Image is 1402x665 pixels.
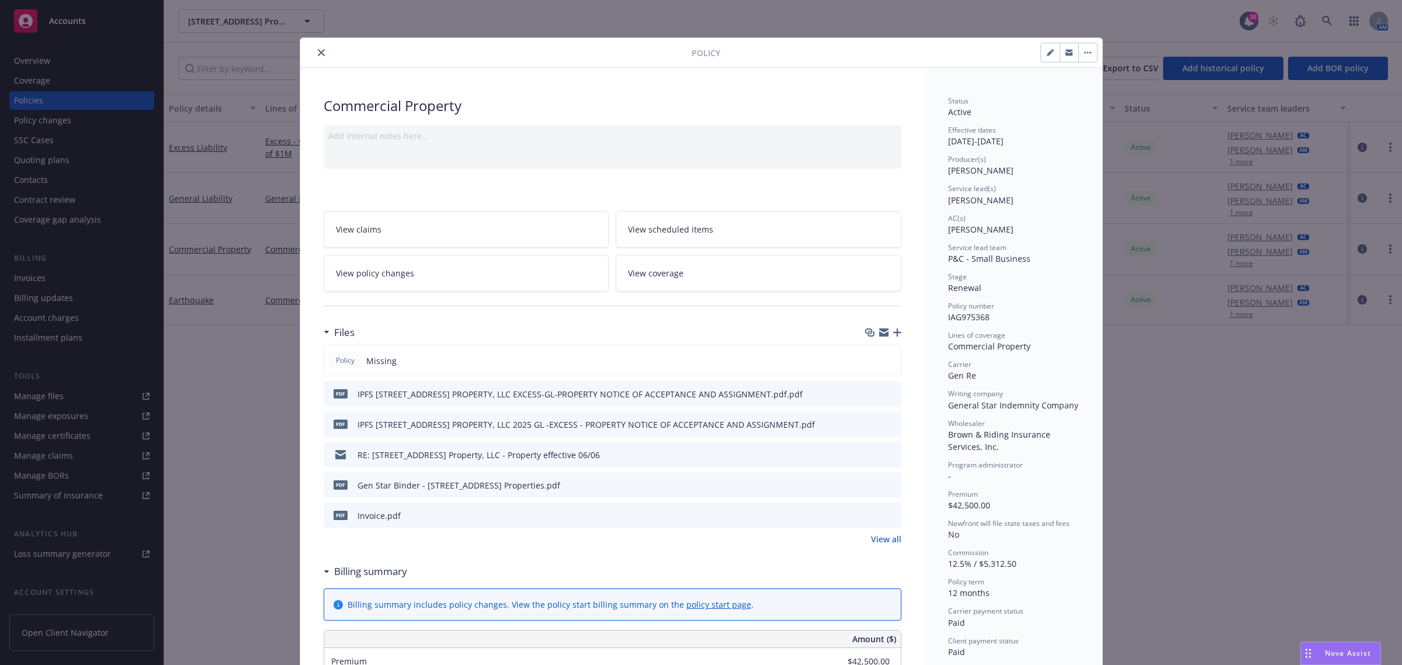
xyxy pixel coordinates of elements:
span: View claims [336,223,381,235]
a: View claims [324,211,609,248]
button: close [314,46,328,60]
span: pdf [334,389,348,398]
span: View scheduled items [628,223,713,235]
span: View coverage [628,267,683,279]
div: Billing summary [324,564,407,579]
button: download file [867,510,877,522]
div: Invoice.pdf [358,510,401,522]
span: Renewal [948,282,981,293]
span: IAG975368 [948,311,990,323]
span: Carrier payment status [948,606,1023,616]
span: Gen Re [948,370,976,381]
span: AC(s) [948,213,966,223]
span: Stage [948,272,967,282]
span: General Star Indemnity Company [948,400,1078,411]
span: Writing company [948,389,1003,399]
span: Service lead(s) [948,183,996,193]
span: Wholesaler [948,418,985,428]
span: pdf [334,420,348,428]
button: preview file [886,479,897,491]
span: 12 months [948,587,990,598]
div: IPFS [STREET_ADDRESS] PROPERTY, LLC 2025 GL -EXCESS - PROPERTY NOTICE OF ACCEPTANCE AND ASSIGNMEN... [358,418,815,431]
span: Program administrator [948,460,1023,470]
button: Nova Assist [1300,642,1381,665]
button: download file [867,479,877,491]
span: Policy [692,47,720,59]
span: Newfront will file state taxes and fees [948,518,1070,528]
span: Paid [948,646,965,657]
span: View policy changes [336,267,414,279]
span: Producer(s) [948,154,986,164]
span: Policy number [948,301,994,311]
span: - [948,470,951,482]
div: Add internal notes here... [328,130,897,142]
div: Files [324,325,355,340]
span: Effective dates [948,125,996,135]
span: pdf [334,511,348,519]
span: [PERSON_NAME] [948,224,1014,235]
div: Gen Star Binder - [STREET_ADDRESS] Properties.pdf [358,479,560,491]
a: View scheduled items [616,211,901,248]
div: IPFS [STREET_ADDRESS] PROPERTY, LLC EXCESS-GL-PROPERTY NOTICE OF ACCEPTANCE AND ASSIGNMENT.pdf.pdf [358,388,803,400]
a: View coverage [616,255,901,292]
h3: Files [334,325,355,340]
div: Commercial Property [324,96,901,116]
span: Nova Assist [1325,648,1371,658]
button: preview file [886,449,897,461]
button: download file [867,418,877,431]
button: preview file [886,418,897,431]
h3: Billing summary [334,564,407,579]
span: Premium [948,489,978,499]
a: View policy changes [324,255,609,292]
button: preview file [886,510,897,522]
span: [PERSON_NAME] [948,165,1014,176]
span: Brown & Riding Insurance Services, Inc. [948,429,1053,452]
span: Policy [334,355,357,366]
span: Commission [948,548,988,557]
button: download file [867,449,877,461]
span: Commercial Property [948,341,1030,352]
span: P&C - Small Business [948,253,1030,264]
span: [PERSON_NAME] [948,195,1014,206]
span: Policy term [948,577,984,587]
span: No [948,529,959,540]
span: 12.5% / $5,312.50 [948,558,1016,569]
span: Carrier [948,359,971,369]
a: policy start page [686,599,751,610]
span: Service lead team [948,243,1007,252]
span: Client payment status [948,636,1019,646]
span: Paid [948,617,965,628]
span: Status [948,96,969,106]
span: Lines of coverage [948,330,1005,340]
div: [DATE] - [DATE] [948,125,1079,147]
span: Missing [366,355,397,367]
div: Drag to move [1301,642,1316,664]
button: download file [867,388,877,400]
div: Billing summary includes policy changes. View the policy start billing summary on the . [348,598,754,611]
a: View all [871,533,901,545]
span: Active [948,106,971,117]
span: Amount ($) [852,633,896,645]
span: pdf [334,480,348,489]
div: RE: [STREET_ADDRESS] Property, LLC - Property effective 06/06 [358,449,600,461]
button: preview file [886,388,897,400]
span: $42,500.00 [948,500,990,511]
